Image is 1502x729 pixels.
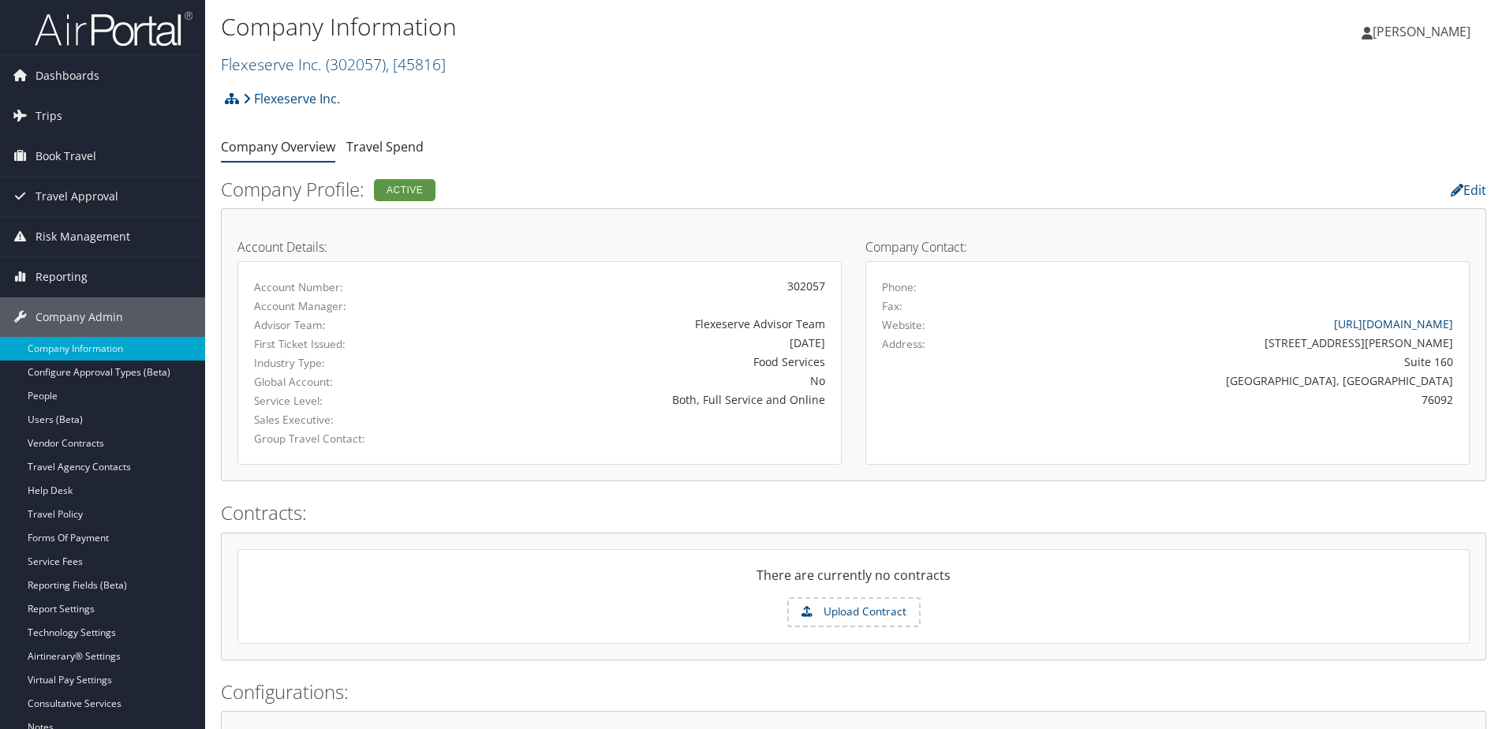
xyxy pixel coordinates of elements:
div: 302057 [452,278,825,294]
a: Flexeserve Inc. [243,83,340,114]
span: [PERSON_NAME] [1373,23,1470,40]
h2: Configurations: [221,679,1486,705]
a: Company Overview [221,138,335,155]
div: [GEOGRAPHIC_DATA], [GEOGRAPHIC_DATA] [1031,372,1454,389]
label: Upload Contract [789,599,919,626]
span: Reporting [35,257,88,297]
label: Address: [882,336,925,352]
h1: Company Information [221,10,1064,43]
div: [STREET_ADDRESS][PERSON_NAME] [1031,335,1454,351]
label: Service Level: [254,393,428,409]
label: Account Number: [254,279,428,295]
a: Edit [1451,181,1486,199]
span: Travel Approval [35,177,118,216]
span: Dashboards [35,56,99,95]
a: Travel Spend [346,138,424,155]
div: Both, Full Service and Online [452,391,825,408]
h2: Company Profile: [221,176,1056,203]
div: [DATE] [452,335,825,351]
span: Trips [35,96,62,136]
span: , [ 45816 ] [386,54,446,75]
div: Flexeserve Advisor Team [452,316,825,332]
label: Phone: [882,279,917,295]
div: Suite 160 [1031,353,1454,370]
div: Active [374,179,435,201]
label: Website: [882,317,925,333]
div: There are currently no contracts [238,566,1469,597]
div: 76092 [1031,391,1454,408]
span: ( 302057 ) [326,54,386,75]
a: [PERSON_NAME] [1362,8,1486,55]
label: First Ticket Issued: [254,336,428,352]
span: Company Admin [35,297,123,337]
label: Sales Executive: [254,412,428,428]
label: Group Travel Contact: [254,431,428,447]
label: Advisor Team: [254,317,428,333]
label: Global Account: [254,374,428,390]
h4: Company Contact: [865,241,1470,253]
h4: Account Details: [237,241,842,253]
a: Flexeserve Inc. [221,54,446,75]
img: airportal-logo.png [35,10,192,47]
span: Book Travel [35,136,96,176]
label: Account Manager: [254,298,428,314]
a: [URL][DOMAIN_NAME] [1334,316,1453,331]
label: Fax: [882,298,902,314]
div: Food Services [452,353,825,370]
h2: Contracts: [221,499,1486,526]
label: Industry Type: [254,355,428,371]
div: No [452,372,825,389]
span: Risk Management [35,217,130,256]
